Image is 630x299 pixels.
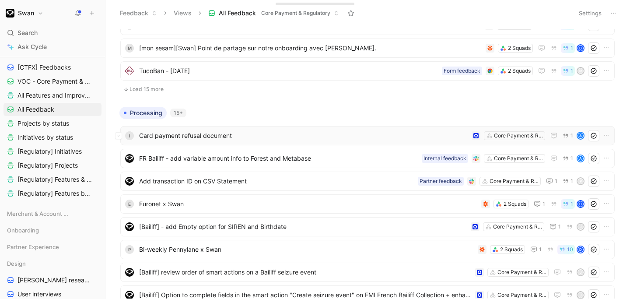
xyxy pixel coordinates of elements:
[139,130,468,141] span: Card payment refusal document
[17,42,47,52] span: Ask Cycle
[493,222,542,231] div: Core Payment & Regulatory
[557,245,575,254] button: 10
[3,173,101,186] a: [Regulatory] Features & Improvements
[125,177,134,186] img: logo
[423,154,466,163] div: Internal feedback
[577,178,584,184] div: P
[120,61,615,81] a: logoTucoBan - [DATE]2 SquadsForm feedback1M
[3,274,101,287] a: [PERSON_NAME] research
[577,45,584,51] div: d
[504,200,526,208] div: 2 Squads
[420,177,462,186] div: Partner feedback
[125,67,134,75] img: logo
[577,269,584,275] div: j
[567,247,573,252] span: 10
[577,224,584,230] div: j
[497,268,546,277] div: Core Payment & Regulatory
[17,147,82,156] span: [Regulatory] Initiatives
[17,77,91,86] span: VOC - Core Payment & Regulatory
[3,187,101,200] a: [Regulatory] Features by category
[570,179,573,184] span: 1
[544,176,559,186] button: 1
[139,222,467,232] span: [Bailiff] - add Empty option for SIREN and Birthdate
[3,145,101,158] a: [Regulatory] Initiatives
[17,91,92,100] span: All Features and Improvements by status
[120,194,615,214] a: EEuronet x Swan2 Squads11d
[139,43,482,53] span: [mon sesam][Swan] Point de partage sur notre onboarding avec [PERSON_NAME].
[261,9,330,18] span: Core Payment & Regulatory
[570,201,573,207] span: 1
[542,201,545,207] span: 1
[7,226,39,235] span: Onboarding
[125,21,134,30] div: B
[3,224,101,237] div: Onboarding
[561,154,575,163] button: 1
[125,131,134,140] div: I
[561,176,575,186] button: 1
[490,177,539,186] div: Core Payment & Regulatory
[139,199,478,209] span: Euronet x Swan
[3,89,101,102] a: All Features and Improvements by status
[3,257,101,270] div: Design
[139,153,418,164] span: FR Bailiff - add variable amount info to Forest and Metabase
[3,224,101,239] div: Onboarding
[6,9,14,18] img: Swan
[444,67,480,75] div: Form feedback
[3,26,101,39] div: Search
[17,276,90,285] span: [PERSON_NAME] research
[18,9,34,17] h1: Swan
[494,131,543,140] div: Core Payment & Regulatory
[125,245,134,254] div: P
[170,109,186,117] div: 15+
[500,245,523,254] div: 2 Squads
[125,154,134,163] img: logo
[17,28,38,38] span: Search
[577,201,584,207] div: d
[577,155,584,162] div: A
[125,268,134,277] img: logo
[3,7,45,19] button: SwanSwan
[3,75,101,88] a: VOC - Core Payment & Regulatory
[561,131,575,141] button: 1
[120,172,615,191] a: logoAdd transaction ID on CSV StatementCore Payment & RegulatoryPartner feedback11P
[548,222,563,232] button: 1
[494,154,543,163] div: Core Payment & Regulatory
[3,240,101,256] div: Partner Experience
[139,267,472,278] span: [Bailiff] review order of smart actions on a Bailiff seizure event
[130,109,162,117] span: Processing
[561,43,575,53] button: 1
[7,243,59,251] span: Partner Experience
[3,159,101,172] a: [Regulatory] Projects
[3,44,101,200] div: Core Payment & Regulatory[CTFX] FeedbacksVOC - Core Payment & RegulatoryAll Features and Improvem...
[3,131,101,144] a: Initiatives by status
[3,40,101,53] a: Ask Cycle
[17,175,92,184] span: [Regulatory] Features & Improvements
[570,156,573,161] span: 1
[570,46,573,51] span: 1
[120,263,615,282] a: logo[Bailiff] review order of smart actions on a Bailiff seizure eventCore Payment & Regulatoryj
[170,7,196,20] button: Views
[528,244,543,255] button: 1
[17,189,91,198] span: [Regulatory] Features by category
[561,66,575,76] button: 1
[204,7,343,20] button: All FeedbackCore Payment & Regulatory
[577,292,584,298] div: j
[120,126,615,145] a: ICard payment refusal documentCore Payment & Regulatory1A
[577,246,584,253] div: d
[570,68,573,74] span: 1
[3,117,101,130] a: Projects by status
[3,61,101,74] a: [CTFX] Feedbacks
[119,107,167,119] button: Processing
[508,44,531,53] div: 2 Squads
[120,217,615,236] a: logo[Bailiff] - add Empty option for SIREN and BirthdateCore Payment & Regulatory1j
[7,259,26,268] span: Design
[558,224,561,229] span: 1
[17,133,73,142] span: Initiatives by status
[139,244,474,255] span: Bi-weekly Pennylane x Swan
[539,247,542,252] span: 1
[3,207,101,220] div: Merchant & Account Funding
[3,103,101,116] a: All Feedback
[577,133,584,139] div: A
[17,161,78,170] span: [Regulatory] Projects
[120,84,615,95] button: Load 15 more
